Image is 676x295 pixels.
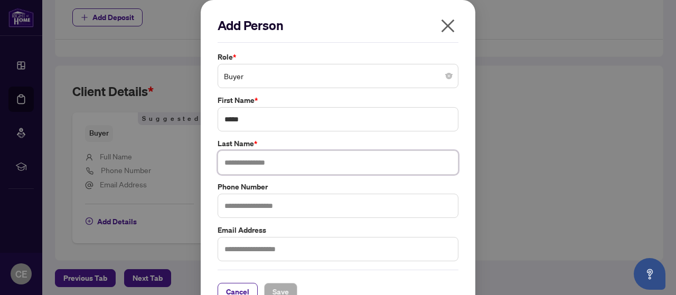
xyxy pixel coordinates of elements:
[218,94,458,106] label: First Name
[218,51,458,63] label: Role
[634,258,665,290] button: Open asap
[446,73,452,79] span: close-circle
[218,138,458,149] label: Last Name
[218,224,458,236] label: Email Address
[218,17,458,34] h2: Add Person
[439,17,456,34] span: close
[224,66,452,86] span: Buyer
[218,181,458,193] label: Phone Number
